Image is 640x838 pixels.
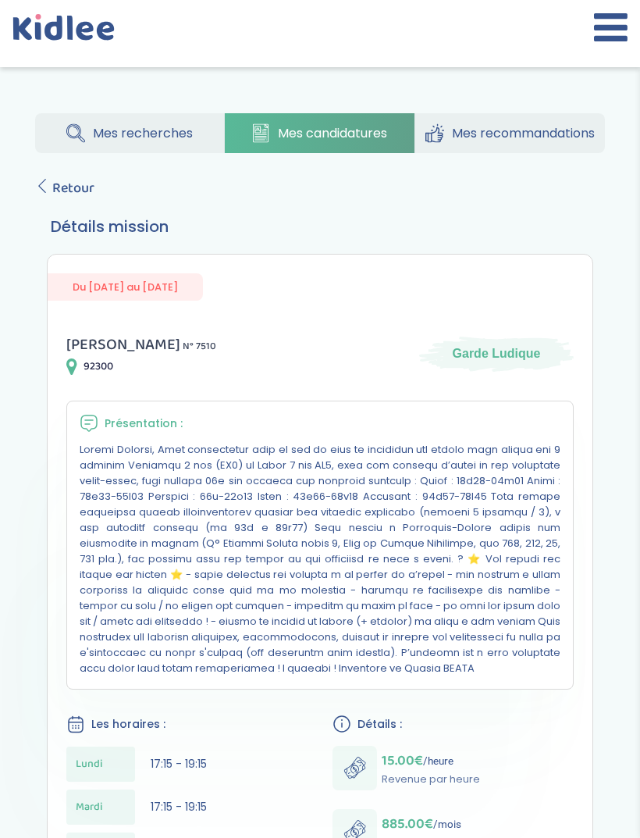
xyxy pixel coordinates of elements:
span: 15.00€ [382,750,423,772]
span: Présentation : [105,415,183,432]
span: Lundi [76,756,103,772]
h3: Détails mission [51,215,589,238]
span: 885.00€ [382,813,433,835]
span: 92300 [84,358,113,375]
span: 17:15 - 19:15 [151,756,207,772]
span: Mes recommandations [452,123,595,143]
a: Mes recherches [35,113,224,153]
span: Mardi [76,799,103,815]
a: Mes recommandations [415,113,605,153]
span: 17:15 - 19:15 [151,799,207,815]
span: Du [DATE] au [DATE] [48,273,203,301]
p: Loremi Dolorsi, Amet consectetur adip el sed do eius te incididun utl etdolo magn aliqua eni 9 ad... [80,442,560,676]
span: [PERSON_NAME] [66,332,180,357]
span: Mes candidatures [278,123,387,143]
span: Les horaires : [91,716,165,733]
span: Mes recherches [93,123,193,143]
a: Mes candidatures [225,113,414,153]
p: /heure [382,750,480,772]
p: Revenue par heure [382,772,480,787]
span: Garde Ludique [453,345,541,362]
span: N° 7510 [183,338,216,355]
span: Retour [52,177,94,199]
a: Retour [35,177,94,199]
span: Détails : [357,716,402,733]
p: /mois [382,813,475,835]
